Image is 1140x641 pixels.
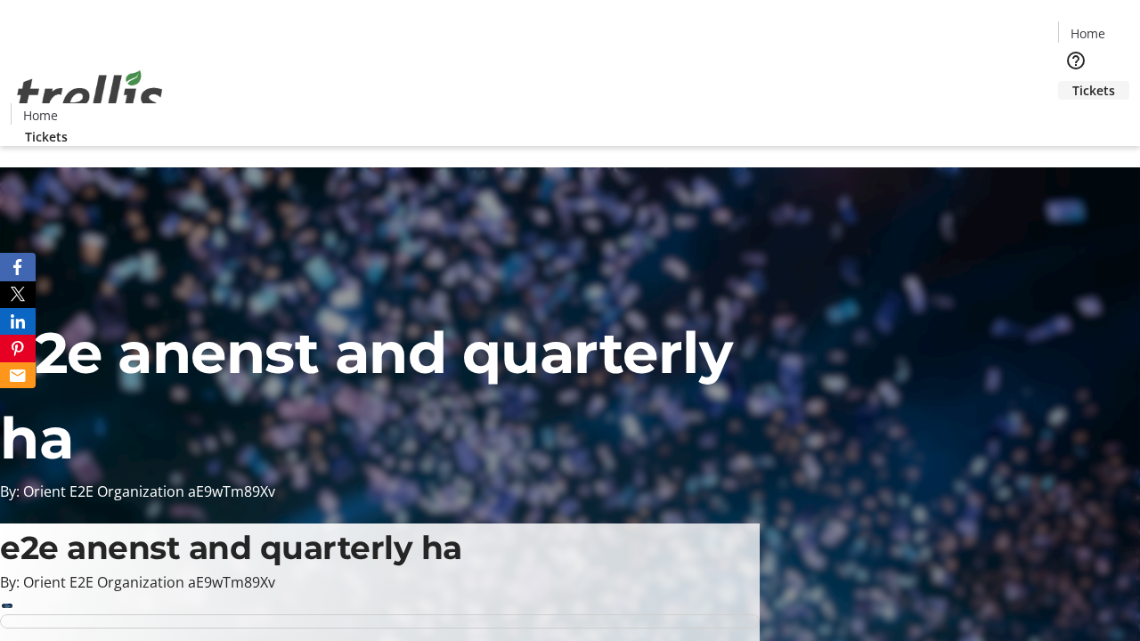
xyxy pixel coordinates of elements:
a: Home [12,106,69,125]
span: Tickets [25,127,68,146]
img: Orient E2E Organization aE9wTm89Xv's Logo [11,51,169,140]
button: Help [1058,43,1094,78]
a: Tickets [11,127,82,146]
span: Tickets [1072,81,1115,100]
a: Home [1059,24,1116,43]
span: Home [23,106,58,125]
span: Home [1071,24,1105,43]
a: Tickets [1058,81,1129,100]
button: Cart [1058,100,1094,135]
